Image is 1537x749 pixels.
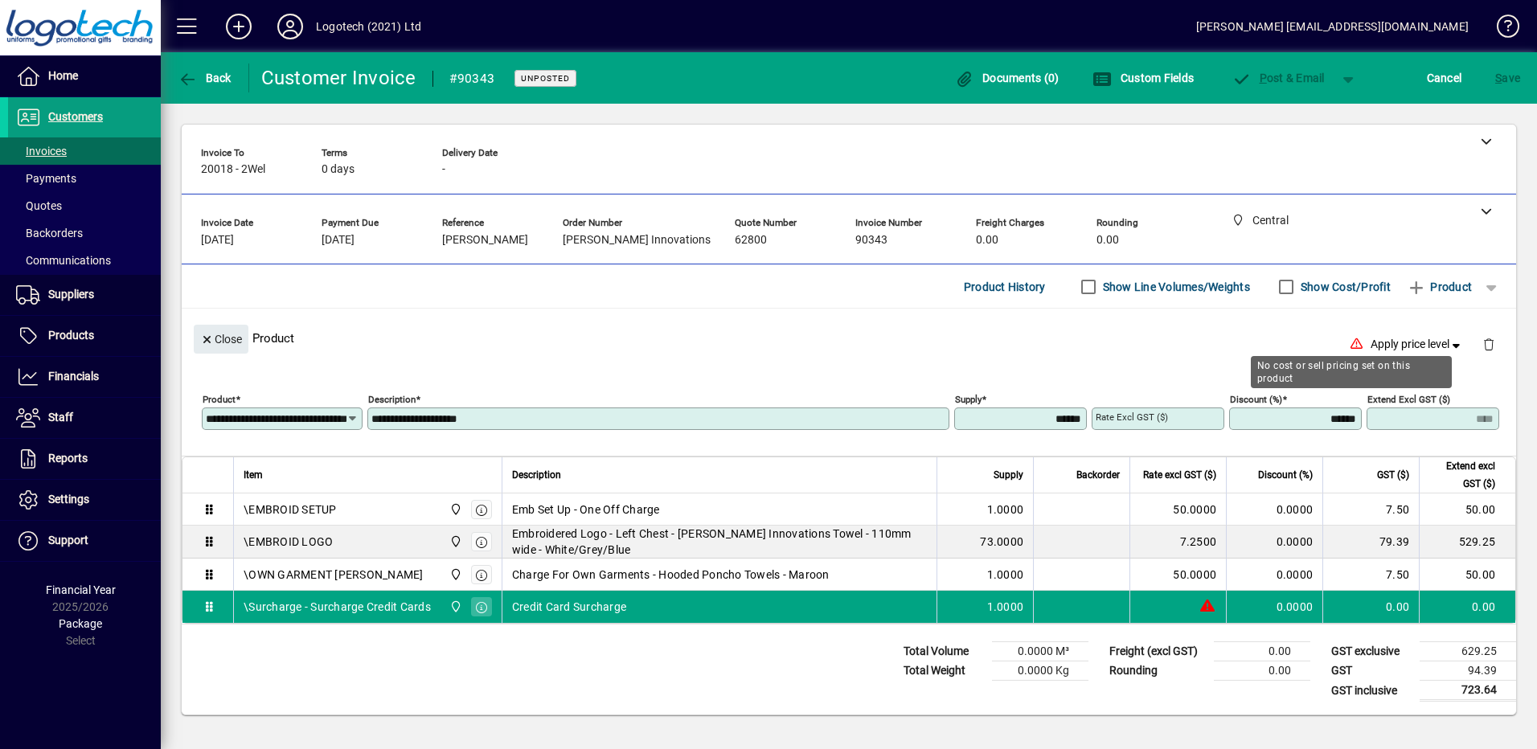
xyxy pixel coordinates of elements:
[59,617,102,630] span: Package
[1323,642,1420,661] td: GST exclusive
[261,65,416,91] div: Customer Invoice
[174,63,236,92] button: Back
[200,326,242,353] span: Close
[1196,14,1469,39] div: [PERSON_NAME] [EMAIL_ADDRESS][DOMAIN_NAME]
[896,642,992,661] td: Total Volume
[1100,279,1250,295] label: Show Line Volumes/Weights
[992,661,1088,681] td: 0.0000 Kg
[1322,493,1419,526] td: 7.50
[194,325,248,354] button: Close
[563,234,711,247] span: [PERSON_NAME] Innovations
[1427,65,1462,91] span: Cancel
[182,309,1516,367] div: Product
[512,599,626,615] span: Credit Card Surcharge
[1371,336,1464,353] span: Apply price level
[855,234,887,247] span: 90343
[322,163,355,176] span: 0 days
[1323,661,1420,681] td: GST
[213,12,264,41] button: Add
[48,110,103,123] span: Customers
[512,567,830,583] span: Charge For Own Garments - Hooded Poncho Towels - Maroon
[201,234,234,247] span: [DATE]
[957,272,1052,301] button: Product History
[48,534,88,546] span: Support
[48,493,89,505] span: Settings
[1232,72,1325,84] span: ost & Email
[1364,330,1470,359] button: Apply price level
[1495,72,1502,84] span: S
[1096,411,1168,423] mat-label: Rate excl GST ($)
[1101,661,1214,681] td: Rounding
[1223,63,1333,92] button: Post & Email
[1226,559,1322,591] td: 0.0000
[994,466,1023,484] span: Supply
[8,275,161,315] a: Suppliers
[1322,526,1419,559] td: 79.39
[244,501,337,518] div: \EMBROID SETUP
[8,521,161,561] a: Support
[178,72,232,84] span: Back
[48,329,94,342] span: Products
[16,199,62,212] span: Quotes
[368,394,416,405] mat-label: Description
[1214,642,1310,661] td: 0.00
[1076,466,1120,484] span: Backorder
[1469,337,1508,351] app-page-header-button: Delete
[8,219,161,247] a: Backorders
[322,234,355,247] span: [DATE]
[16,254,111,267] span: Communications
[8,439,161,479] a: Reports
[445,598,464,616] span: Central
[46,583,116,596] span: Financial Year
[1322,559,1419,591] td: 7.50
[964,274,1046,300] span: Product History
[955,394,982,405] mat-label: Supply
[1230,394,1282,405] mat-label: Discount (%)
[1101,642,1214,661] td: Freight (excl GST)
[1419,526,1515,559] td: 529.25
[992,642,1088,661] td: 0.0000 M³
[987,599,1024,615] span: 1.0000
[951,63,1064,92] button: Documents (0)
[244,599,431,615] div: \Surcharge - Surcharge Credit Cards
[1297,279,1391,295] label: Show Cost/Profit
[48,370,99,383] span: Financials
[1140,534,1216,550] div: 7.2500
[976,234,998,247] span: 0.00
[161,63,249,92] app-page-header-button: Back
[449,66,495,92] div: #90343
[244,466,263,484] span: Item
[1140,501,1216,518] div: 50.0000
[1226,493,1322,526] td: 0.0000
[1420,642,1516,661] td: 629.25
[1143,466,1216,484] span: Rate excl GST ($)
[8,137,161,165] a: Invoices
[1407,274,1472,300] span: Product
[1491,63,1524,92] button: Save
[190,331,252,346] app-page-header-button: Close
[1140,567,1216,583] div: 50.0000
[8,480,161,520] a: Settings
[1258,466,1313,484] span: Discount (%)
[1092,72,1194,84] span: Custom Fields
[203,394,236,405] mat-label: Product
[1322,591,1419,623] td: 0.00
[1323,681,1420,701] td: GST inclusive
[1469,325,1508,363] button: Delete
[8,357,161,397] a: Financials
[445,501,464,518] span: Central
[955,72,1060,84] span: Documents (0)
[1485,3,1517,55] a: Knowledge Base
[442,234,528,247] span: [PERSON_NAME]
[244,567,424,583] div: \OWN GARMENT [PERSON_NAME]
[48,411,73,424] span: Staff
[1423,63,1466,92] button: Cancel
[48,452,88,465] span: Reports
[16,172,76,185] span: Payments
[735,234,767,247] span: 62800
[1377,466,1409,484] span: GST ($)
[16,227,83,239] span: Backorders
[1251,356,1452,388] div: No cost or sell pricing set on this product
[1226,591,1322,623] td: 0.0000
[48,288,94,301] span: Suppliers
